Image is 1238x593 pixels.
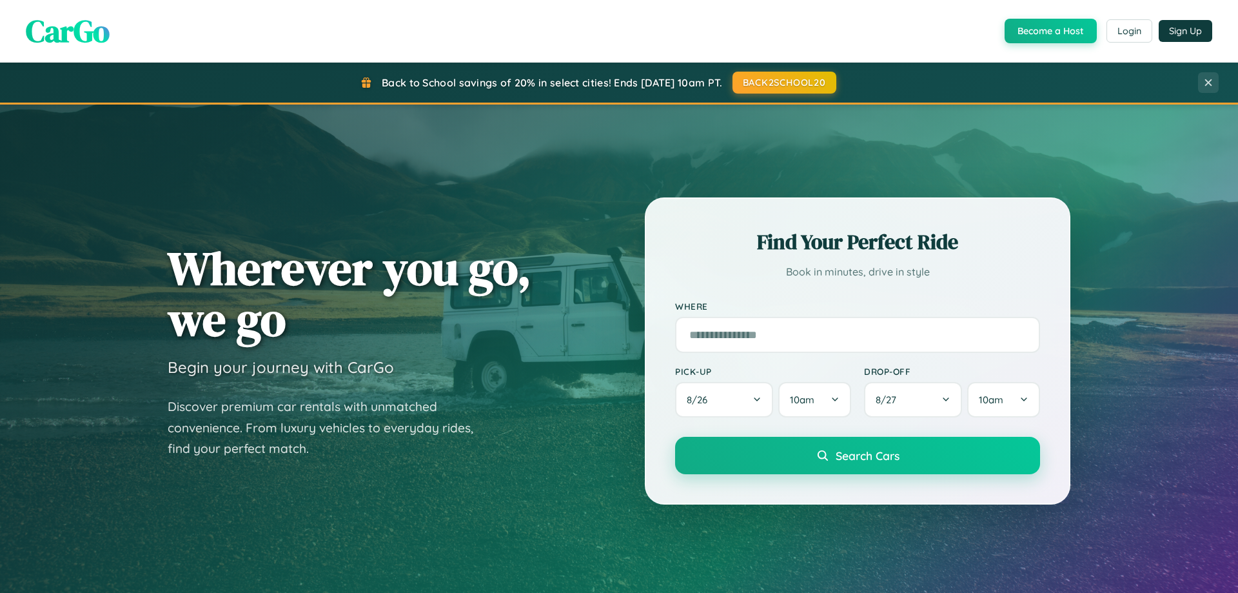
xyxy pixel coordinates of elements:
span: CarGo [26,10,110,52]
button: Sign Up [1159,20,1212,42]
label: Where [675,301,1040,312]
h2: Find Your Perfect Ride [675,228,1040,256]
h3: Begin your journey with CarGo [168,357,394,377]
button: 10am [778,382,851,417]
p: Discover premium car rentals with unmatched convenience. From luxury vehicles to everyday rides, ... [168,396,490,459]
span: 8 / 26 [687,394,714,406]
span: Search Cars [836,448,899,463]
span: 10am [979,394,1003,406]
button: Become a Host [1005,19,1097,43]
button: 8/26 [675,382,773,417]
span: 10am [790,394,814,406]
h1: Wherever you go, we go [168,243,531,345]
button: Login [1106,19,1152,43]
button: 10am [967,382,1040,417]
button: BACK2SCHOOL20 [732,72,836,94]
label: Drop-off [864,366,1040,377]
span: 8 / 27 [876,394,903,406]
button: 8/27 [864,382,962,417]
button: Search Cars [675,437,1040,474]
label: Pick-up [675,366,851,377]
p: Book in minutes, drive in style [675,263,1040,281]
span: Back to School savings of 20% in select cities! Ends [DATE] 10am PT. [382,76,722,89]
